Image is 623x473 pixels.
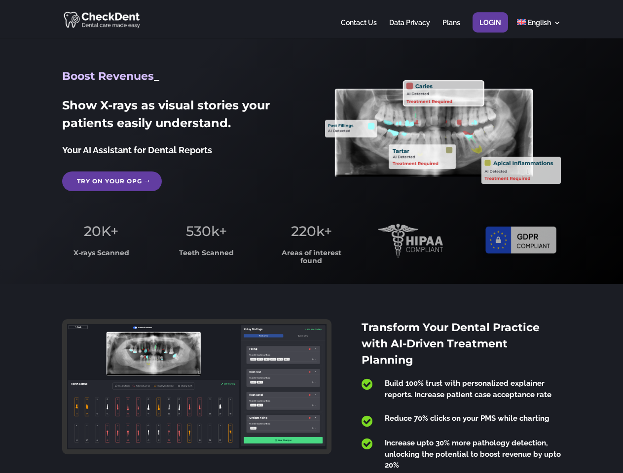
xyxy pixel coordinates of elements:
a: Data Privacy [389,19,430,38]
a: Plans [442,19,460,38]
span: 220k+ [291,223,332,239]
h3: Areas of interest found [273,249,351,270]
span: 530k+ [186,223,227,239]
a: Contact Us [341,19,377,38]
span: Increase upto 30% more pathology detection, unlocking the potential to boost revenue by upto 20% [385,439,561,470]
span: 20K+ [84,223,118,239]
a: Login [479,19,501,38]
span:  [362,438,372,450]
span:  [362,378,372,391]
a: Try on your OPG [62,171,162,191]
span: English [528,19,551,27]
span: Your AI Assistant for Dental Reports [62,145,212,155]
span:  [362,415,372,428]
span: Build 100% trust with personalized explainer reports. Increase patient case acceptance rate [385,379,551,399]
span: _ [154,69,159,83]
img: X_Ray_annotated [325,80,560,184]
img: CheckDent AI [64,10,141,29]
span: Reduce 70% clicks on your PMS while charting [385,414,550,423]
span: Boost Revenues [62,69,154,83]
a: English [517,19,561,38]
h2: Show X-rays as visual stories your patients easily understand. [62,97,297,137]
span: Transform Your Dental Practice with AI-Driven Treatment Planning [362,321,540,367]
